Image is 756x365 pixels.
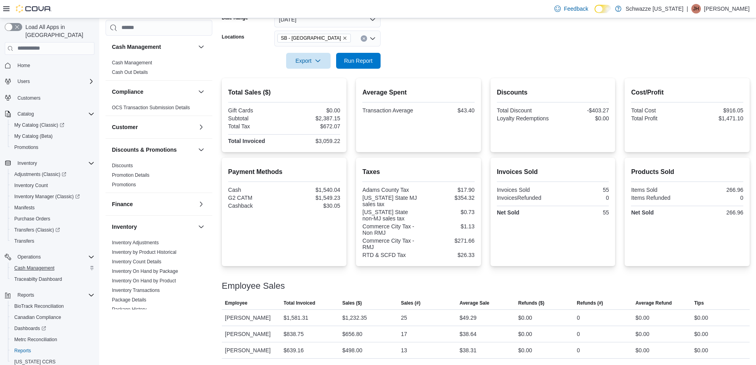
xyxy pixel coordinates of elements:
[286,123,340,129] div: $672.07
[228,138,265,144] strong: Total Invoiced
[112,200,133,208] h3: Finance
[112,43,195,51] button: Cash Management
[112,288,160,293] a: Inventory Transactions
[17,160,37,166] span: Inventory
[11,324,94,333] span: Dashboards
[112,249,177,255] span: Inventory by Product Historical
[8,213,98,224] button: Purchase Orders
[694,346,708,355] div: $0.00
[14,144,38,151] span: Promotions
[112,162,133,169] span: Discounts
[112,278,176,284] span: Inventory On Hand by Product
[196,42,206,52] button: Cash Management
[284,329,304,339] div: $838.75
[342,36,347,41] button: Remove SB - Commerce City from selection in this group
[112,259,162,265] a: Inventory Count Details
[2,290,98,301] button: Reports
[112,182,136,188] span: Promotions
[11,203,94,212] span: Manifests
[693,4,699,14] span: JH
[687,4,688,14] p: |
[11,301,67,311] a: BioTrack Reconciliation
[17,62,30,69] span: Home
[342,329,362,339] div: $656.80
[518,313,532,323] div: $0.00
[14,238,34,244] span: Transfers
[694,313,708,323] div: $0.00
[14,290,37,300] button: Reports
[112,172,150,178] span: Promotion Details
[228,115,283,122] div: Subtotal
[11,274,94,284] span: Traceabilty Dashboard
[460,329,477,339] div: $38.64
[8,180,98,191] button: Inventory Count
[11,170,69,179] a: Adjustments (Classic)
[11,263,94,273] span: Cash Management
[362,223,417,236] div: Commerce City Tax - Non RMJ
[8,274,98,285] button: Traceabilty Dashboard
[14,182,48,189] span: Inventory Count
[631,195,685,201] div: Items Refunded
[8,131,98,142] button: My Catalog (Beta)
[228,123,283,129] div: Total Tax
[112,259,162,265] span: Inventory Count Details
[554,195,609,201] div: 0
[11,313,64,322] a: Canadian Compliance
[2,158,98,169] button: Inventory
[336,53,381,69] button: Run Report
[228,107,283,114] div: Gift Cards
[11,203,38,212] a: Manifests
[401,346,407,355] div: 13
[11,143,94,152] span: Promotions
[631,115,685,122] div: Total Profit
[497,115,551,122] div: Loyalty Redemptions
[17,254,41,260] span: Operations
[14,158,94,168] span: Inventory
[112,88,195,96] button: Compliance
[112,240,159,245] a: Inventory Adjustments
[222,326,281,342] div: [PERSON_NAME]
[11,214,94,224] span: Purchase Orders
[8,202,98,213] button: Manifests
[112,268,178,274] a: Inventory On Hand by Package
[497,107,551,114] div: Total Discount
[11,346,94,355] span: Reports
[577,313,580,323] div: 0
[17,95,40,101] span: Customers
[361,35,367,42] button: Clear input
[112,223,137,231] h3: Inventory
[362,88,475,97] h2: Average Spent
[625,4,683,14] p: Schwazze [US_STATE]
[11,274,65,284] a: Traceabilty Dashboard
[689,195,743,201] div: 0
[11,120,94,130] span: My Catalog (Classic)
[277,34,351,42] span: SB - Commerce City
[497,167,609,177] h2: Invoices Sold
[274,12,381,27] button: [DATE]
[14,216,50,222] span: Purchase Orders
[691,4,701,14] div: Justin Heistermann
[112,200,195,208] button: Finance
[11,236,94,246] span: Transfers
[8,120,98,131] a: My Catalog (Classic)
[689,107,743,114] div: $916.05
[362,209,417,222] div: [US_STATE] State non-MJ sales tax
[8,169,98,180] a: Adjustments (Classic)
[8,142,98,153] button: Promotions
[2,251,98,263] button: Operations
[112,146,177,154] h3: Discounts & Promotions
[222,34,244,40] label: Locations
[635,313,649,323] div: $0.00
[11,324,49,333] a: Dashboards
[17,111,34,117] span: Catalog
[362,238,417,250] div: Commerce City Tax - RMJ
[8,323,98,334] a: Dashboards
[554,187,609,193] div: 55
[594,5,611,13] input: Dark Mode
[14,193,80,200] span: Inventory Manager (Classic)
[497,187,551,193] div: Invoices Sold
[11,192,94,201] span: Inventory Manager (Classic)
[112,123,138,131] h3: Customer
[577,346,580,355] div: 0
